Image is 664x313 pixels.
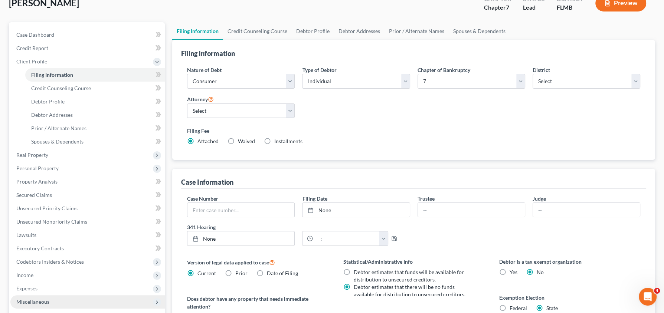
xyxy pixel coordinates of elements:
a: Credit Report [10,42,165,55]
div: Filing Information [181,49,235,58]
span: Waived [238,138,255,144]
a: None [187,231,294,246]
a: Unsecured Nonpriority Claims [10,215,165,228]
label: Debtor is a tax exempt organization [499,258,640,266]
span: No [537,269,544,275]
span: Income [16,272,33,278]
span: Miscellaneous [16,299,49,305]
span: Credit Counseling Course [31,85,91,91]
a: Property Analysis [10,175,165,188]
span: Expenses [16,285,37,291]
input: -- [533,203,640,217]
span: State [546,305,558,311]
div: FLMB [557,3,583,12]
span: 4 [654,288,660,294]
span: Personal Property [16,165,59,171]
label: Trustee [418,195,435,202]
a: Debtor Profile [25,95,165,108]
span: Codebtors Insiders & Notices [16,258,84,265]
label: Nature of Debt [187,66,222,74]
iframe: Intercom live chat [639,288,657,306]
input: Enter case number... [187,203,294,217]
a: Prior / Alternate Names [385,22,449,40]
span: Unsecured Nonpriority Claims [16,218,87,225]
label: Attorney [187,95,214,103]
a: Prior / Alternate Names [25,122,165,135]
a: Spouses & Dependents [25,135,165,148]
label: Exemption Election [499,294,640,302]
span: Client Profile [16,58,47,65]
input: -- : -- [313,231,379,246]
a: Unsecured Priority Claims [10,202,165,215]
span: Prior / Alternate Names [31,125,86,131]
label: Filing Date [302,195,327,202]
div: Lead [523,3,545,12]
span: 7 [506,4,509,11]
label: Filing Fee [187,127,640,135]
a: Spouses & Dependents [449,22,510,40]
div: Case Information [181,178,233,187]
a: Executory Contracts [10,242,165,255]
span: Current [197,270,216,276]
a: Credit Counseling Course [25,82,165,95]
a: Debtor Addresses [25,108,165,122]
span: Attached [197,138,219,144]
input: -- [418,203,525,217]
span: Debtor estimates that funds will be available for distribution to unsecured creditors. [354,269,464,283]
span: Credit Report [16,45,48,51]
span: Spouses & Dependents [31,138,84,145]
span: Real Property [16,152,48,158]
span: Case Dashboard [16,32,54,38]
span: Date of Filing [267,270,298,276]
a: Case Dashboard [10,28,165,42]
a: None [302,203,409,217]
span: Unsecured Priority Claims [16,205,78,211]
span: Federal [510,305,527,311]
a: Debtor Addresses [334,22,385,40]
label: Statistical/Administrative Info [343,258,484,266]
span: Filing Information [31,72,73,78]
span: Property Analysis [16,178,58,185]
span: Debtor estimates that there will be no funds available for distribution to unsecured creditors. [354,284,465,297]
a: Filing Information [172,22,223,40]
span: Executory Contracts [16,245,64,251]
label: District [533,66,550,74]
label: Version of legal data applied to case [187,258,328,267]
span: Debtor Addresses [31,112,73,118]
a: Filing Information [25,68,165,82]
div: Chapter [484,3,511,12]
label: 341 Hearing [183,223,413,231]
a: Debtor Profile [292,22,334,40]
label: Judge [533,195,546,202]
label: Case Number [187,195,218,202]
a: Secured Claims [10,188,165,202]
span: Secured Claims [16,192,52,198]
span: Debtor Profile [31,98,65,105]
label: Chapter of Bankruptcy [418,66,470,74]
a: Lawsuits [10,228,165,242]
span: Installments [274,138,302,144]
span: Prior [235,270,248,276]
label: Type of Debtor [302,66,336,74]
a: Credit Counseling Course [223,22,292,40]
span: Lawsuits [16,232,36,238]
label: Does debtor have any property that needs immediate attention? [187,295,328,310]
span: Yes [510,269,517,275]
